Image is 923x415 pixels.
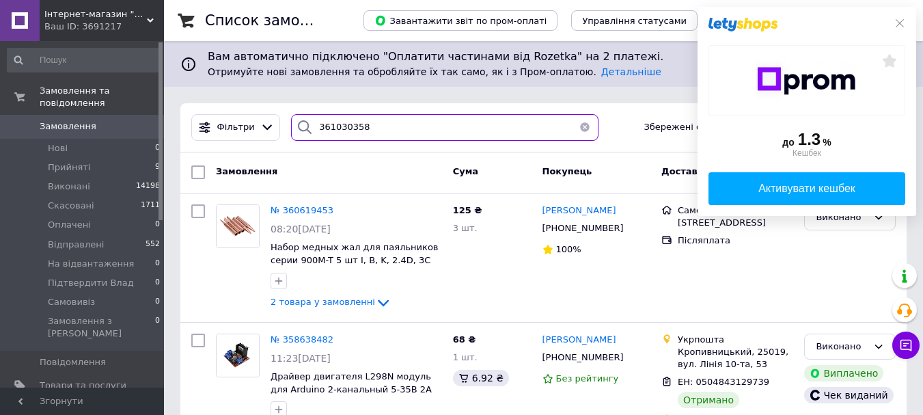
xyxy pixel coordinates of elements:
span: ЕН: 0504843129739 [678,377,769,387]
span: Оплачені [48,219,91,231]
span: Замовлення [216,166,277,176]
img: Фото товару [217,205,259,247]
span: Вам автоматично підключено "Оплатити частинами від Rozetka" на 2 платежі. [208,49,879,65]
span: Збережені фільтри: [644,121,736,134]
a: [PERSON_NAME] [542,204,616,217]
span: Товари та послуги [40,379,126,392]
a: № 358638482 [271,334,333,345]
a: Драйвер двигателя L298N модуль для Arduino 2-канальный 5-35В 2А [271,371,432,394]
span: Без рейтингу [556,373,619,384]
span: Замовлення з [PERSON_NAME] [48,315,155,340]
a: Фото товару [216,334,260,377]
span: Замовлення [40,120,96,133]
span: [PHONE_NUMBER] [542,223,624,233]
span: 552 [146,239,160,251]
span: 0 [155,258,160,270]
span: [PHONE_NUMBER] [542,352,624,362]
input: Пошук за номером замовлення, ПІБ покупця, номером телефону, Email, номером накладної [291,114,598,141]
div: Кропивницький, 25019, вул. Лінія 10-та, 53 [678,346,793,371]
span: 125 ₴ [453,205,482,215]
span: 2 товара у замовленні [271,297,375,307]
span: Самовивіз [48,296,95,308]
div: Виплачено [804,365,883,381]
div: Ваш ID: 3691217 [44,21,164,33]
span: На відвантаження [48,258,134,270]
button: Управління статусами [571,10,698,31]
div: [STREET_ADDRESS] [678,217,793,229]
span: Нові [48,142,68,155]
button: Чат з покупцем [892,332,920,359]
div: Чек виданий [804,387,893,403]
span: Замовлення та повідомлення [40,85,164,109]
div: Виконано [816,340,868,354]
span: 11:23[DATE] [271,353,331,364]
span: Доставка та оплата [661,166,762,176]
span: Завантажити звіт по пром-оплаті [374,14,547,27]
div: 6.92 ₴ [453,370,509,386]
a: 2 товара у замовленні [271,297,391,307]
div: Виконано [816,211,868,225]
span: 0 [155,296,160,308]
span: 0 [155,315,160,340]
div: Отримано [678,392,739,408]
button: Очистить [571,114,598,141]
a: [PERSON_NAME] [542,334,616,347]
span: [PERSON_NAME] [542,334,616,345]
span: 0 [155,277,160,289]
span: [PERSON_NAME] [542,205,616,215]
div: Післяплата [678,235,793,247]
span: Фільтри [217,121,255,134]
span: Інтернет-магазин "Evelex" [44,8,147,21]
div: Укрпошта [678,334,793,346]
a: Фото товару [216,204,260,248]
span: Відправлені [48,239,104,251]
span: 08:20[DATE] [271,224,331,235]
span: Прийняті [48,161,90,174]
a: Детальніше [601,66,661,77]
span: Покупець [542,166,592,176]
span: 68 ₴ [453,334,476,345]
button: Завантажити звіт по пром-оплаті [363,10,557,31]
input: Пошук [7,48,161,72]
span: Скасовані [48,200,94,212]
span: Управління статусами [582,16,687,26]
span: Виконані [48,180,90,193]
span: 9 [155,161,160,174]
span: Повідомлення [40,356,106,369]
a: Набор медных жал для паяльников серии 900M-T 5 шт I, B, K, 2.4D, 3C [271,242,439,265]
a: № 360619453 [271,205,333,215]
span: Підтвердити Влад [48,277,134,289]
span: 0 [155,142,160,155]
span: 14198 [136,180,160,193]
h1: Список замовлень [205,12,344,29]
span: 3 шт. [453,223,478,233]
span: 0 [155,219,160,231]
span: 1 шт. [453,352,478,362]
span: Cума [453,166,478,176]
img: Фото товару [217,334,259,377]
span: Отримуйте нові замовлення та обробляйте їх так само, як і з Пром-оплатою. [208,66,661,77]
span: 1711 [141,200,160,212]
span: 100% [556,244,581,254]
div: Самовивіз [678,204,793,217]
